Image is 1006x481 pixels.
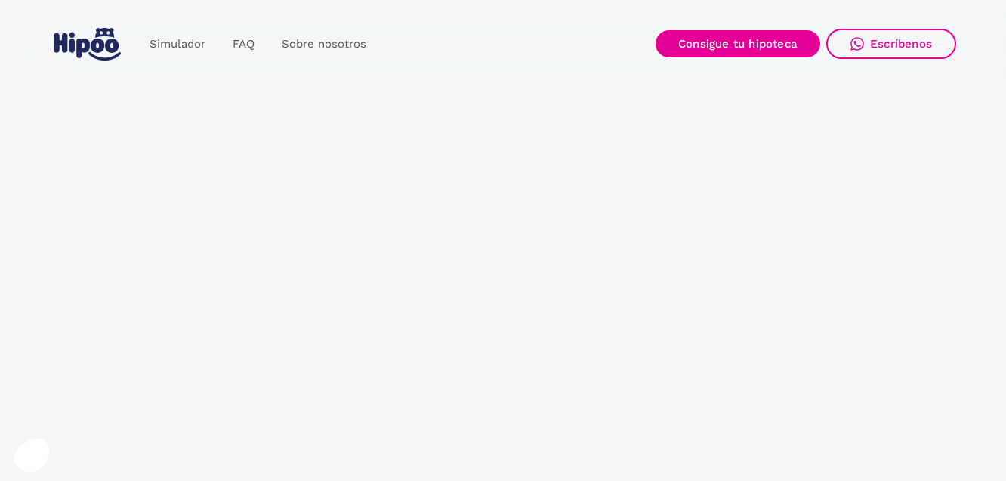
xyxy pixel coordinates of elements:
a: home [50,22,124,67]
a: Consigue tu hipoteca [656,30,820,57]
a: Escríbenos [826,29,956,59]
a: Simulador [136,29,219,59]
a: Sobre nosotros [268,29,380,59]
a: FAQ [219,29,268,59]
div: Escríbenos [870,37,932,51]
